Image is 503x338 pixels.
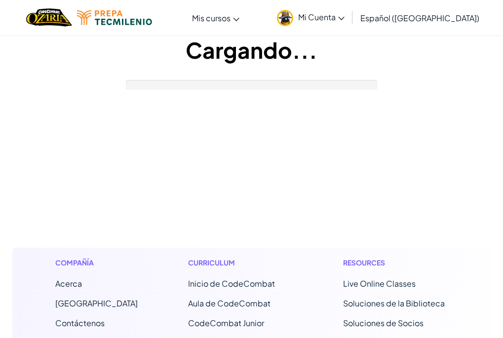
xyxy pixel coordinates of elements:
img: Home [26,7,72,28]
span: Contáctenos [55,318,105,328]
a: Aula de CodeCombat [188,298,271,308]
a: Acerca [55,278,82,289]
a: Mis cursos [187,4,244,31]
h1: Curriculum [188,258,293,268]
img: avatar [277,10,293,26]
a: Soluciones de la Biblioteca [343,298,445,308]
span: Español ([GEOGRAPHIC_DATA]) [360,13,479,23]
h1: Resources [343,258,448,268]
a: Ozaria by CodeCombat logo [26,7,72,28]
a: [GEOGRAPHIC_DATA] [55,298,138,308]
a: CodeCombat Junior [188,318,264,328]
span: Mi Cuenta [298,12,345,22]
span: Mis cursos [192,13,231,23]
a: Español ([GEOGRAPHIC_DATA]) [355,4,484,31]
a: Mi Cuenta [272,2,349,33]
a: Soluciones de Socios [343,318,424,328]
span: Inicio de CodeCombat [188,278,275,289]
img: Tecmilenio logo [77,10,152,25]
h1: Compañía [55,258,138,268]
a: Live Online Classes [343,278,416,289]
